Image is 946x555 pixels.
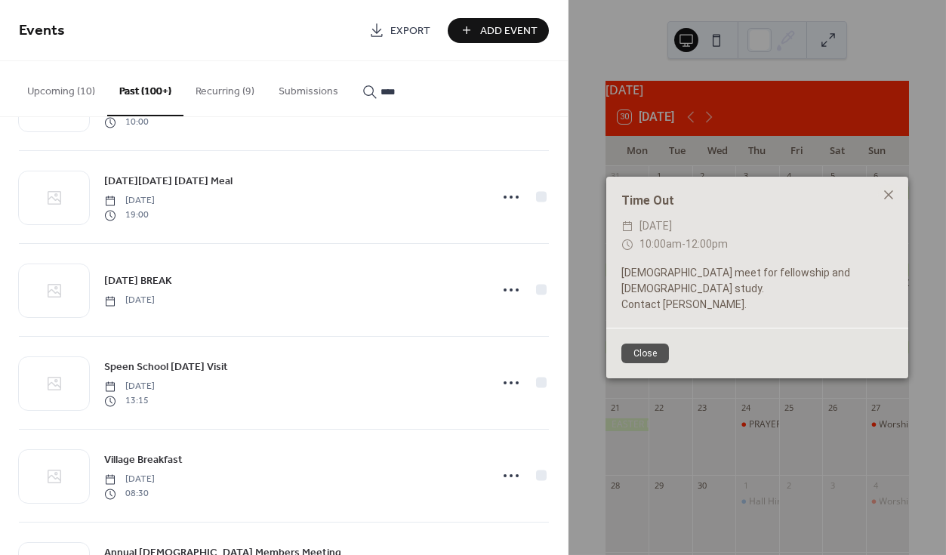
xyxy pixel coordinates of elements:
a: Village Breakfast [104,452,183,469]
span: Export [390,23,430,39]
span: Add Event [480,23,538,39]
div: [DEMOGRAPHIC_DATA] meet for fellowship and [DEMOGRAPHIC_DATA] study. Contact [PERSON_NAME]. [606,265,908,313]
div: ​ [621,236,633,254]
span: Speen School [DATE] Visit [104,360,228,376]
span: 10:00am [639,238,682,250]
span: [DATE] [104,294,155,308]
span: [DATE] [639,217,672,236]
span: [DATE] [104,473,155,487]
span: [DATE] [104,381,155,394]
a: Speen School [DATE] Visit [104,359,228,376]
span: 13:15 [104,394,155,408]
a: Export [358,18,442,43]
button: Upcoming (10) [15,61,107,115]
span: - [682,238,686,250]
span: [DATE][DATE] [DATE] Meal [104,174,233,190]
span: 10:00 [104,116,155,129]
span: Events [19,17,65,46]
button: Close [621,344,669,363]
a: [DATE] BREAK [104,273,172,290]
button: Submissions [267,61,350,115]
a: [DATE][DATE] [DATE] Meal [104,173,233,190]
div: Time Out [606,192,908,210]
div: ​ [621,217,633,236]
span: 12:00pm [686,238,728,250]
span: 08:30 [104,487,155,501]
button: Recurring (9) [183,61,267,115]
span: 19:00 [104,208,155,222]
button: Past (100+) [107,61,183,116]
button: Add Event [448,18,549,43]
span: [DATE] [104,195,155,208]
span: [DATE] BREAK [104,274,172,290]
span: Village Breakfast [104,453,183,469]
